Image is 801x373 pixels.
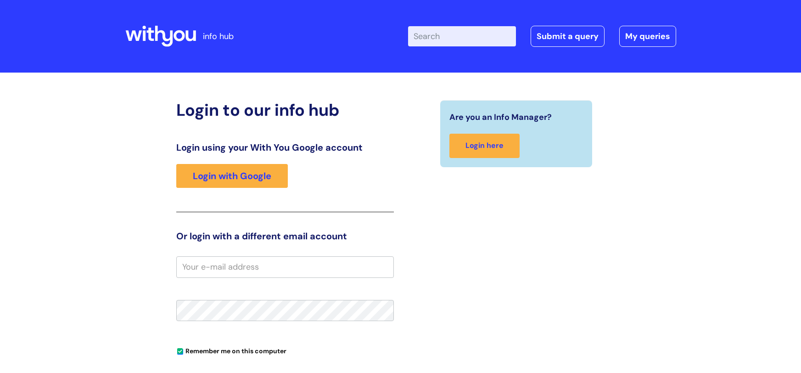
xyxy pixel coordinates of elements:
[203,29,234,44] p: info hub
[176,256,394,277] input: Your e-mail address
[449,110,552,124] span: Are you an Info Manager?
[176,231,394,242] h3: Or login with a different email account
[619,26,676,47] a: My queries
[177,349,183,355] input: Remember me on this computer
[408,26,516,46] input: Search
[176,343,394,358] div: You can uncheck this option if you're logging in from a shared device
[176,142,394,153] h3: Login using your With You Google account
[176,164,288,188] a: Login with Google
[176,100,394,120] h2: Login to our info hub
[449,134,520,158] a: Login here
[531,26,605,47] a: Submit a query
[176,345,286,355] label: Remember me on this computer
